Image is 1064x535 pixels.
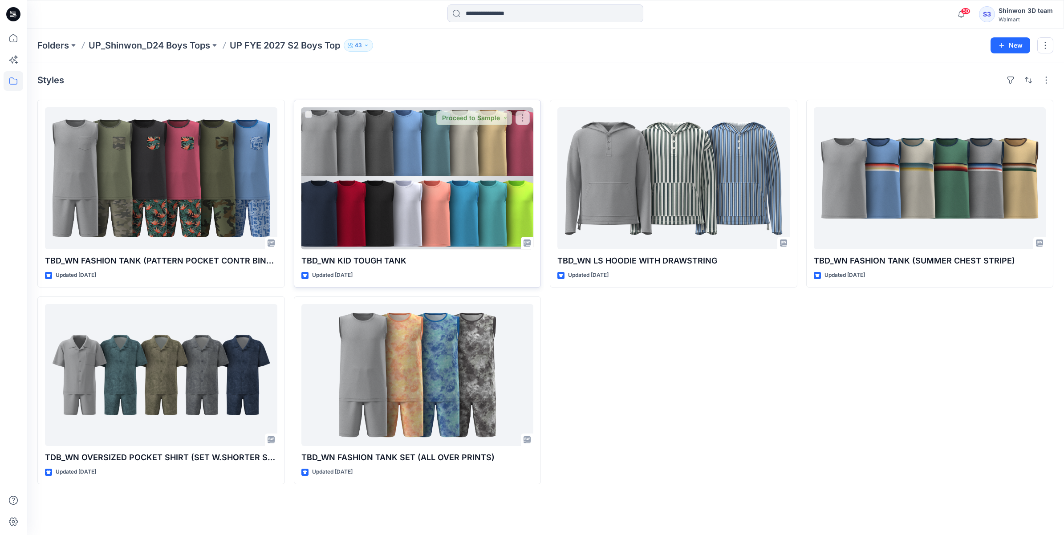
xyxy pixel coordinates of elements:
[568,271,609,280] p: Updated [DATE]
[814,107,1046,249] a: TBD_WN FASHION TANK (SUMMER CHEST STRIPE)
[45,451,277,464] p: TDB_WN OVERSIZED POCKET SHIRT (SET W.SHORTER SHORTS)
[56,271,96,280] p: Updated [DATE]
[557,107,790,249] a: TBD_WN LS HOODIE WITH DRAWSTRING
[991,37,1030,53] button: New
[45,255,277,267] p: TBD_WN FASHION TANK (PATTERN POCKET CONTR BINDING)
[824,271,865,280] p: Updated [DATE]
[557,255,790,267] p: TBD_WN LS HOODIE WITH DRAWSTRING
[999,5,1053,16] div: Shinwon 3D team
[301,255,534,267] p: TBD_WN KID TOUGH TANK
[301,107,534,249] a: TBD_WN KID TOUGH TANK
[301,451,534,464] p: TBD_WN FASHION TANK SET (ALL OVER PRINTS)
[979,6,995,22] div: S3
[37,39,69,52] a: Folders
[355,41,362,50] p: 43
[37,75,64,85] h4: Styles
[999,16,1053,23] div: Walmart
[230,39,340,52] p: UP FYE 2027 S2 Boys Top
[45,304,277,446] a: TDB_WN OVERSIZED POCKET SHIRT (SET W.SHORTER SHORTS)
[56,467,96,477] p: Updated [DATE]
[344,39,373,52] button: 43
[301,304,534,446] a: TBD_WN FASHION TANK SET (ALL OVER PRINTS)
[961,8,971,15] span: 50
[45,107,277,249] a: TBD_WN FASHION TANK (PATTERN POCKET CONTR BINDING)
[89,39,210,52] a: UP_Shinwon_D24 Boys Tops
[312,467,353,477] p: Updated [DATE]
[312,271,353,280] p: Updated [DATE]
[814,255,1046,267] p: TBD_WN FASHION TANK (SUMMER CHEST STRIPE)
